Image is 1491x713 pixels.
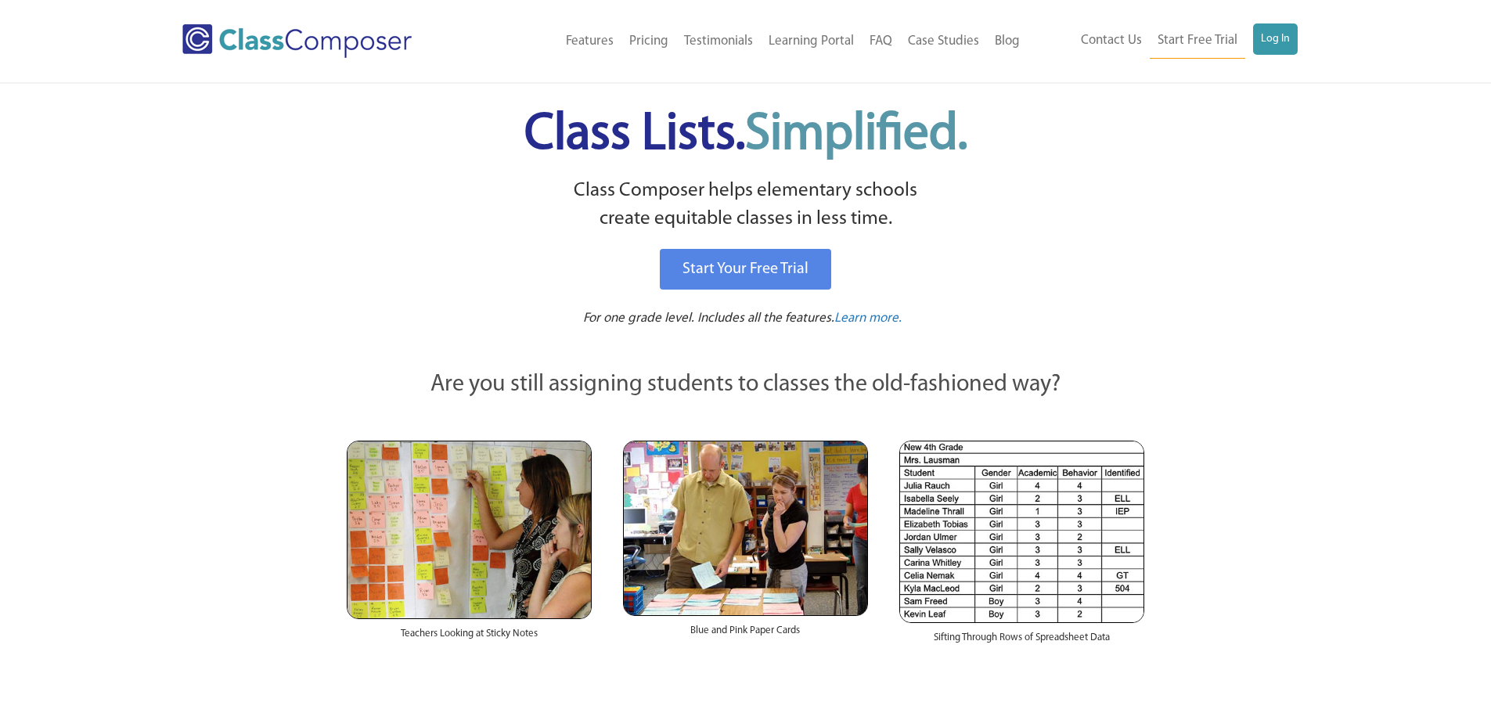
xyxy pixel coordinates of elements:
img: Class Composer [182,24,412,58]
a: Contact Us [1073,23,1150,58]
span: Start Your Free Trial [682,261,809,277]
p: Class Composer helps elementary schools create equitable classes in less time. [344,177,1147,234]
img: Spreadsheets [899,441,1144,623]
span: Simplified. [745,110,967,160]
a: Pricing [621,24,676,59]
a: Start Free Trial [1150,23,1245,59]
a: Features [558,24,621,59]
p: Are you still assigning students to classes the old-fashioned way? [347,368,1145,402]
a: FAQ [862,24,900,59]
a: Log In [1253,23,1298,55]
a: Learn more. [834,309,902,329]
div: Sifting Through Rows of Spreadsheet Data [899,623,1144,661]
div: Teachers Looking at Sticky Notes [347,619,592,657]
nav: Header Menu [1028,23,1298,59]
a: Blog [987,24,1028,59]
span: Class Lists. [524,110,967,160]
span: Learn more. [834,311,902,325]
a: Learning Portal [761,24,862,59]
a: Start Your Free Trial [660,249,831,290]
span: For one grade level. Includes all the features. [583,311,834,325]
img: Teachers Looking at Sticky Notes [347,441,592,619]
a: Testimonials [676,24,761,59]
img: Blue and Pink Paper Cards [623,441,868,615]
nav: Header Menu [476,24,1028,59]
a: Case Studies [900,24,987,59]
div: Blue and Pink Paper Cards [623,616,868,654]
